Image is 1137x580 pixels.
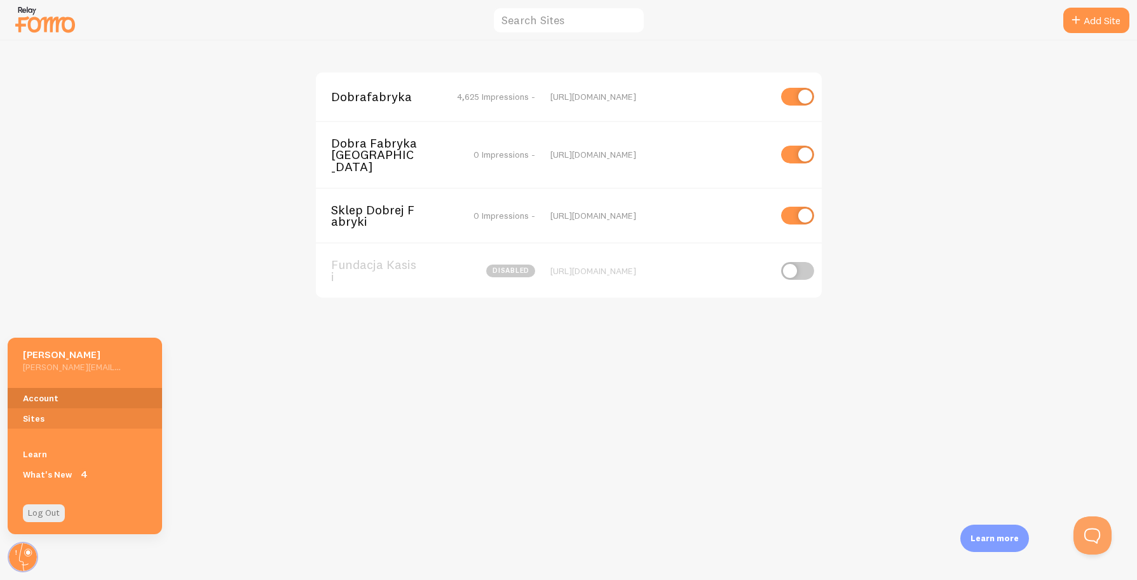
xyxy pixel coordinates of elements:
[550,91,770,102] div: [URL][DOMAIN_NAME]
[331,137,433,172] span: Dobra Fabryka [GEOGRAPHIC_DATA]
[970,532,1019,544] p: Learn more
[331,204,433,228] span: Sklep Dobrej Fabryki
[13,3,77,36] img: fomo-relay-logo-orange.svg
[473,149,535,160] span: 0 Impressions -
[23,348,121,361] h5: [PERSON_NAME]
[486,265,535,277] span: disabled
[8,388,162,408] a: Account
[550,210,770,221] div: [URL][DOMAIN_NAME]
[1073,516,1112,555] iframe: Help Scout Beacon - Open
[78,468,90,481] span: 4
[8,408,162,429] a: Sites
[8,464,162,485] a: What's New
[331,91,433,102] span: Dobrafabryka
[550,265,770,277] div: [URL][DOMAIN_NAME]
[473,210,535,221] span: 0 Impressions -
[457,91,535,102] span: 4,625 Impressions -
[960,525,1029,552] div: Learn more
[331,259,433,282] span: Fundacja Kasisi
[23,504,65,522] a: Log Out
[8,444,162,464] a: Learn
[23,361,121,373] h5: [PERSON_NAME][EMAIL_ADDRESS][DOMAIN_NAME]
[550,149,770,160] div: [URL][DOMAIN_NAME]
